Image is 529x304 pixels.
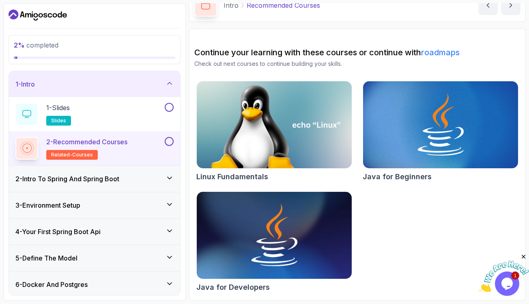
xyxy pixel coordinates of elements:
button: 4-Your First Spring Boot Api [9,219,180,245]
h3: 6 - Docker And Postgres [15,280,88,289]
span: related-courses [51,152,93,158]
a: Linux Fundamentals cardLinux Fundamentals [196,81,352,182]
a: Java for Developers cardJava for Developers [196,191,352,293]
span: completed [14,41,58,49]
h3: 3 - Environment Setup [15,200,80,210]
button: 1-Intro [9,71,180,97]
button: 2-Intro To Spring And Spring Boot [9,166,180,192]
h2: Java for Beginners [363,171,432,182]
a: Dashboard [9,9,67,22]
button: 2-Recommended Coursesrelated-courses [15,137,174,160]
img: Linux Fundamentals card [197,81,352,168]
p: 2 - Recommended Courses [46,137,127,147]
button: 1-Slidesslides [15,103,174,126]
h2: Continue your learning with these courses or continue with [194,47,520,58]
h3: 4 - Your First Spring Boot Api [15,227,101,237]
h3: 5 - Define The Model [15,253,77,263]
h2: Linux Fundamentals [196,171,268,182]
p: Check out next courses to continue building your skills. [194,60,520,68]
img: Java for Developers card [197,192,352,279]
span: 2 % [14,41,25,49]
a: roadmaps [421,48,460,57]
button: 3-Environment Setup [9,192,180,218]
h3: 2 - Intro To Spring And Spring Boot [15,174,119,184]
iframe: chat widget [479,253,529,292]
span: slides [51,117,66,124]
h3: 1 - Intro [15,79,35,89]
p: 1 - Slides [46,103,70,113]
p: Recommended Courses [247,0,320,10]
button: 5-Define The Model [9,245,180,271]
p: Intro [224,0,239,10]
img: Java for Beginners card [363,81,518,168]
a: Java for Beginners cardJava for Beginners [363,81,518,182]
button: 6-Docker And Postgres [9,271,180,297]
h2: Java for Developers [196,282,270,293]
